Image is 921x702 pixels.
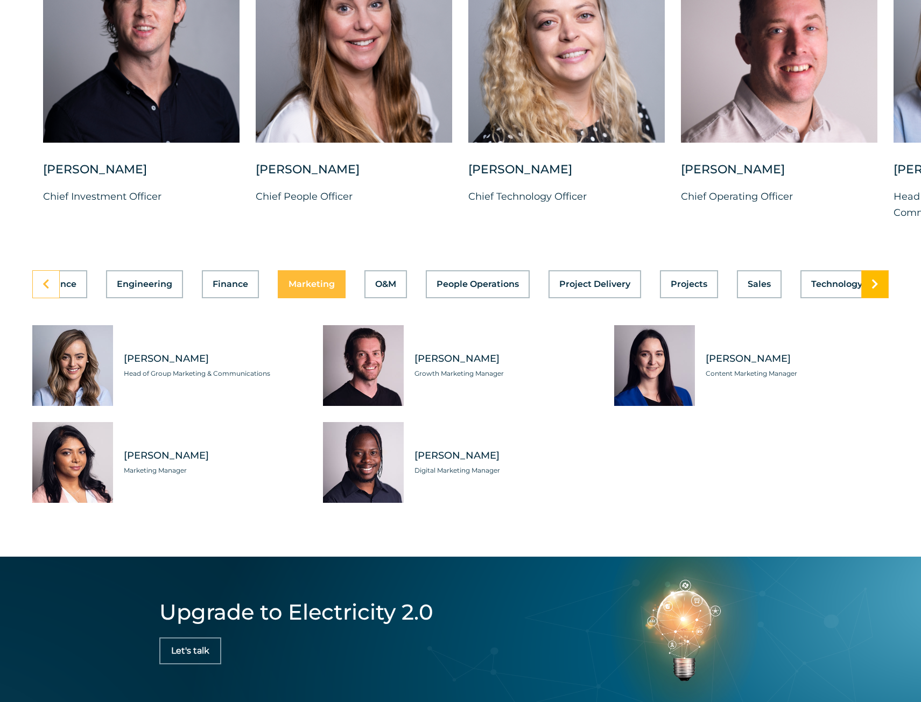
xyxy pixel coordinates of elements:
span: People Operations [437,280,519,289]
span: Marketing Manager [124,465,307,476]
span: Finance [213,280,248,289]
span: [PERSON_NAME] [124,449,307,462]
span: [PERSON_NAME] [706,352,889,366]
p: Chief People Officer [256,188,452,205]
span: [PERSON_NAME] [414,449,597,462]
h4: Upgrade to Electricity 2.0 [159,600,433,624]
span: Digital Marketing Manager [414,465,597,476]
span: Content Marketing Manager [706,368,889,379]
p: Chief Operating Officer [681,188,877,205]
span: Projects [671,280,707,289]
p: Chief Technology Officer [468,188,665,205]
span: Head of Group Marketing & Communications [124,368,307,379]
span: Growth Marketing Manager [414,368,597,379]
span: Marketing [289,280,335,289]
div: [PERSON_NAME] [43,162,240,188]
div: [PERSON_NAME] [468,162,665,188]
span: O&M [375,280,396,289]
span: Engineering [117,280,172,289]
span: Sales [748,280,771,289]
span: [PERSON_NAME] [414,352,597,366]
div: Tabs. Open items with Enter or Space, close with Escape and navigate using the Arrow keys. [32,270,889,503]
span: [PERSON_NAME] [124,352,307,366]
a: Let's talk [159,637,221,664]
p: Chief Investment Officer [43,188,240,205]
span: Let's talk [171,647,209,655]
span: Project Delivery [559,280,630,289]
div: [PERSON_NAME] [256,162,452,188]
span: Technology [811,280,862,289]
div: [PERSON_NAME] [681,162,877,188]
